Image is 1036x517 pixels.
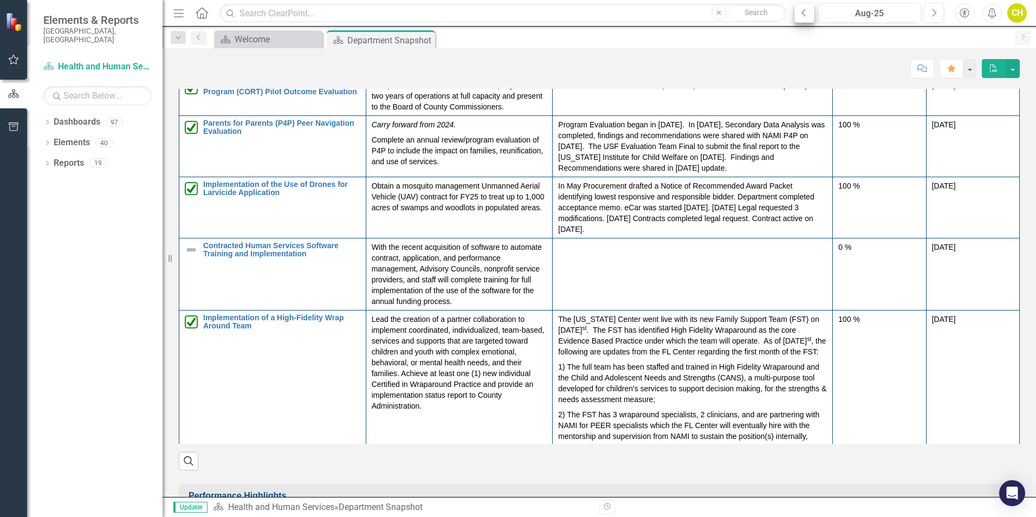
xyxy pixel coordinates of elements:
td: Double-Click to Edit Right Click for Context Menu [179,238,366,311]
a: Reports [54,157,84,170]
img: Completed [185,182,198,195]
p: Lead the creation of a partner collaboration to implement coordinated, individualized, team-based... [372,314,547,411]
td: Double-Click to Edit [553,238,833,311]
p: Complete an evaluation of the CORT program after two years of operations at full capacity and pre... [372,80,547,112]
a: Health and Human Services [228,502,334,512]
span: Elements & Reports [43,14,152,27]
div: Welcome [235,33,320,46]
button: Aug-25 [818,3,921,23]
p: With the recent acquisition of software to automate contract, application, and performance manage... [372,242,547,307]
div: 100 % [838,119,920,130]
div: 97 [106,118,123,127]
span: [DATE] [932,315,956,324]
img: Completed [185,121,198,134]
div: Department Snapshot [339,502,423,512]
td: Double-Click to Edit [833,116,926,177]
div: » [213,501,591,514]
p: Program Evaluation began in [DATE]. In [DATE], Secondary Data Analysis was completed, findings an... [558,119,827,173]
span: Updater [173,502,208,513]
a: Implementation of a High-Fidelity Wrap Around Team [203,314,360,331]
div: Open Intercom Messenger [999,480,1025,506]
td: Double-Click to Edit [553,116,833,177]
p: 2) The FST has 3 wraparound specialists, 2 clinicians, and are partnering with NAMI for PEER spec... [558,407,827,466]
button: CH [1007,3,1027,23]
p: The [US_STATE] Center went live with its new Family Support Team (FST) on [DATE] . The FST has id... [558,314,827,359]
p: 1) The full team has been staffed and trained in High Fidelity Wraparound and the Child and Adole... [558,359,827,407]
td: Double-Click to Edit [553,177,833,238]
a: Contracted Human Services Software Training and Implementation [203,242,360,258]
td: Double-Click to Edit [833,177,926,238]
a: Elements [54,137,90,149]
em: Carry forward from 2024. [372,120,456,129]
h3: Performance Highlights [189,491,1014,501]
img: Not Defined [185,243,198,256]
td: Double-Click to Edit [553,76,833,116]
span: Search [744,8,768,17]
a: Dashboards [54,116,100,128]
td: Double-Click to Edit [833,76,926,116]
div: 40 [95,138,113,147]
a: Health and Human Services [43,61,152,73]
span: [DATE] [932,182,956,190]
div: 19 [89,159,107,168]
div: Department Snapshot [347,34,432,47]
sup: st [807,335,811,342]
div: Aug-25 [821,7,917,20]
a: Implementation of the Use of Drones for Larvicide Application [203,180,360,197]
span: [DATE] [932,243,956,251]
span: [DATE] [932,120,956,129]
div: 100 % [838,314,920,325]
td: Double-Click to Edit Right Click for Context Menu [179,76,366,116]
td: Double-Click to Edit Right Click for Context Menu [179,177,366,238]
td: Double-Click to Edit [833,238,926,311]
input: Search ClearPoint... [219,4,786,23]
p: Obtain a mosquito management Unmanned Aerial Vehicle (UAV) contract for FY25 to treat up to 1,000... [372,180,547,213]
div: 0 % [838,242,920,253]
p: In May Procurement drafted a Notice of Recommended Award Packet identifying lowest responsive and... [558,180,827,235]
div: 100 % [838,180,920,191]
sup: st [582,325,586,331]
td: Double-Click to Edit Right Click for Context Menu [179,116,366,177]
img: ClearPoint Strategy [4,11,25,32]
p: Complete an annual review/program evaluation of P4P to include the impact on families, reunificat... [372,132,547,167]
a: Welcome [217,33,320,46]
a: Parents for Parents (P4P) Peer Navigation Evaluation [203,119,360,136]
small: [GEOGRAPHIC_DATA], [GEOGRAPHIC_DATA] [43,27,152,44]
button: Search [729,5,784,21]
img: Completed [185,315,198,328]
input: Search Below... [43,86,152,105]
